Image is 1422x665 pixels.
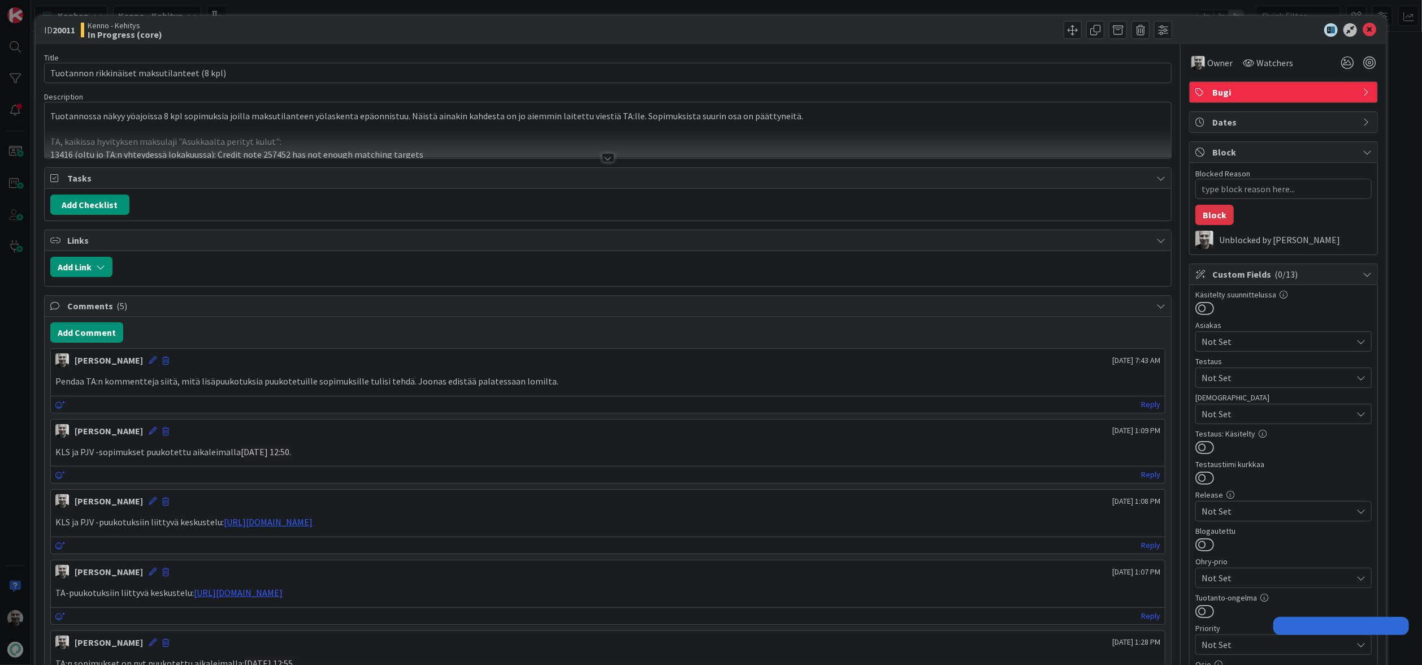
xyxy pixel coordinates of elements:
[44,23,75,37] span: ID
[224,516,313,528] a: [URL][DOMAIN_NAME]
[1202,637,1346,653] span: Not Set
[55,353,69,367] img: JH
[1195,321,1372,329] div: Asiakas
[1202,504,1352,518] span: Not Set
[1274,269,1298,280] span: ( 0/13 )
[55,375,1160,388] p: Pendaa TA:n kommentteja siitä, mitä lisäpuukotuksia puukotetuille sopimuksille tulisi tehdä. Joon...
[1112,495,1160,507] span: [DATE] 1:08 PM
[1112,636,1160,648] span: [DATE] 1:28 PM
[50,257,112,277] button: Add Link
[67,299,1151,313] span: Comments
[55,494,69,508] img: JH
[1212,115,1357,129] span: Dates
[75,565,143,578] div: [PERSON_NAME]
[1195,460,1372,468] div: Testaustiimi kurkkaa
[1202,371,1352,385] span: Not Set
[1195,357,1372,365] div: Testaus
[1195,491,1372,499] div: Release
[1195,527,1372,535] div: Blogautettu
[88,21,162,30] span: Kenno - Kehitys
[1195,205,1234,225] button: Block
[1219,235,1372,245] div: Unblocked by [PERSON_NAME]
[194,587,283,598] a: [URL][DOMAIN_NAME]
[1112,425,1160,437] span: [DATE] 1:09 PM
[241,446,291,457] span: [DATE] 12:50.
[75,636,143,649] div: [PERSON_NAME]
[44,53,59,63] label: Title
[1141,468,1160,482] a: Reply
[1141,609,1160,623] a: Reply
[67,234,1151,247] span: Links
[1195,558,1372,565] div: Ohry-prio
[1195,231,1213,249] img: JH
[55,586,1160,599] p: TA-puukotuksiin liittyvä keskustelu:
[55,516,1160,529] p: KLS ja PJV -puukotuksiin liittyvä keskustelu:
[1202,570,1346,586] span: Not Set
[53,24,75,36] b: 20011
[88,30,162,39] b: In Progress (core)
[75,424,143,438] div: [PERSON_NAME]
[1195,394,1372,401] div: [DEMOGRAPHIC_DATA]
[1191,56,1205,70] img: JH
[67,171,1151,185] span: Tasks
[1212,85,1357,99] span: Bugi
[50,195,129,215] button: Add Checklist
[1195,430,1372,438] div: Testaus: Käsitelty
[116,300,127,312] span: ( 5 )
[1207,56,1233,70] span: Owner
[1141,538,1160,552] a: Reply
[75,353,143,367] div: [PERSON_NAME]
[55,636,69,649] img: JH
[1195,624,1372,632] div: Priority
[55,424,69,438] img: JH
[44,92,83,102] span: Description
[1112,355,1160,366] span: [DATE] 7:43 AM
[1202,407,1352,421] span: Not Set
[1141,398,1160,412] a: Reply
[1195,594,1372,602] div: Tuotanto-ongelma
[1112,566,1160,578] span: [DATE] 1:07 PM
[55,446,1160,459] p: KLS ja PJV -sopimukset puukotettu aikaleimalla
[1256,56,1293,70] span: Watchers
[75,494,143,508] div: [PERSON_NAME]
[1212,267,1357,281] span: Custom Fields
[50,110,1165,123] p: Tuotannossa näkyy yöajoissa 8 kpl sopimuksia joilla maksutilanteen yölaskenta epäonnistuu. Näistä...
[1195,169,1250,179] label: Blocked Reason
[1195,291,1372,299] div: Käsitelty suunnittelussa
[1212,145,1357,159] span: Block
[55,565,69,578] img: JH
[44,63,1172,83] input: type card name here...
[50,322,123,343] button: Add Comment
[1202,335,1352,348] span: Not Set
